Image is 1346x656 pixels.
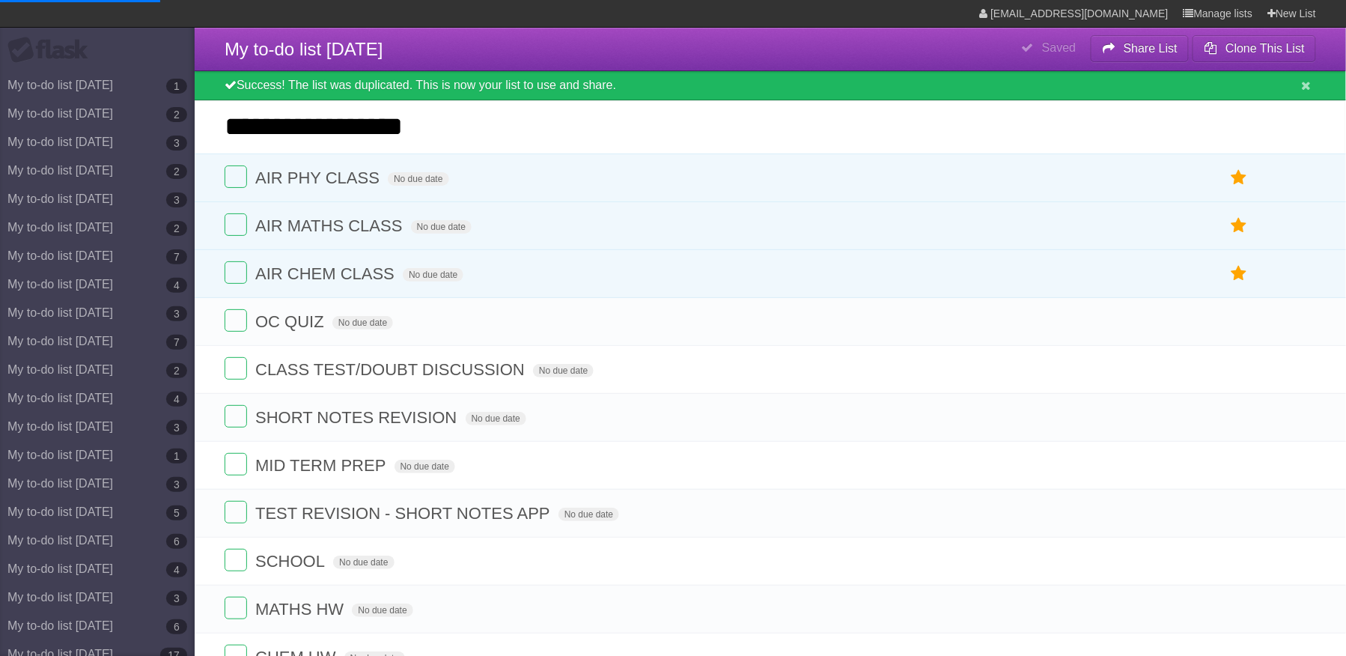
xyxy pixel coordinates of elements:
span: SCHOOL [255,552,329,571]
label: Done [225,309,247,332]
b: 2 [166,363,187,378]
b: 7 [166,249,187,264]
b: 3 [166,192,187,207]
b: 5 [166,505,187,520]
b: 2 [166,221,187,236]
label: Done [225,453,247,476]
span: AIR CHEM CLASS [255,264,398,283]
span: AIR MATHS CLASS [255,216,406,235]
div: Success! The list was duplicated. This is now your list to use and share. [195,71,1346,100]
span: No due date [466,412,526,425]
b: 4 [166,392,187,407]
span: No due date [411,220,472,234]
button: Share List [1091,35,1190,62]
span: No due date [333,556,394,569]
label: Done [225,213,247,236]
b: 2 [166,107,187,122]
label: Done [225,549,247,571]
b: 4 [166,562,187,577]
label: Done [225,501,247,523]
b: 1 [166,79,187,94]
b: 3 [166,136,187,151]
b: 6 [166,534,187,549]
label: Done [225,165,247,188]
span: No due date [403,268,463,282]
span: No due date [332,316,393,329]
span: My to-do list [DATE] [225,39,383,59]
label: Done [225,261,247,284]
b: Clone This List [1225,42,1305,55]
label: Star task [1225,261,1253,286]
span: MATHS HW [255,600,347,619]
span: TEST REVISION - SHORT NOTES APP [255,504,554,523]
b: 7 [166,335,187,350]
button: Clone This List [1193,35,1316,62]
b: 4 [166,278,187,293]
b: 2 [166,164,187,179]
span: AIR PHY CLASS [255,168,383,187]
span: No due date [395,460,455,473]
span: No due date [352,604,412,617]
b: 3 [166,420,187,435]
div: Flask [7,37,97,64]
span: No due date [533,364,594,377]
label: Star task [1225,165,1253,190]
b: Share List [1124,42,1178,55]
b: Saved [1042,41,1076,54]
label: Done [225,597,247,619]
b: 3 [166,591,187,606]
span: MID TERM PREP [255,456,389,475]
b: 3 [166,477,187,492]
b: 6 [166,619,187,634]
b: 3 [166,306,187,321]
span: SHORT NOTES REVISION [255,408,460,427]
label: Done [225,357,247,380]
span: No due date [388,172,448,186]
b: 1 [166,449,187,464]
span: No due date [558,508,619,521]
span: CLASS TEST/DOUBT DISCUSSION [255,360,529,379]
label: Star task [1225,213,1253,238]
span: OC QUIZ [255,312,328,331]
label: Done [225,405,247,428]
